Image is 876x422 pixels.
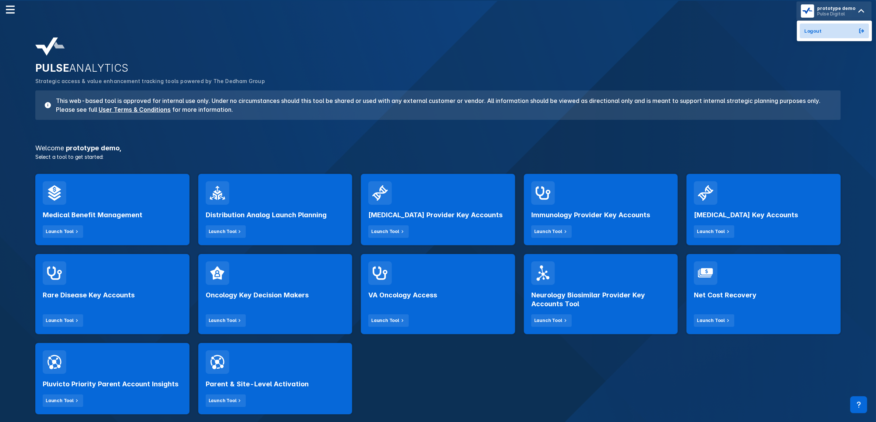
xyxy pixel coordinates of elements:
button: Launch Tool [206,225,246,238]
p: Select a tool to get started: [31,153,845,161]
h2: Rare Disease Key Accounts [43,291,135,300]
h2: Medical Benefit Management [43,211,142,219]
h3: prototype demo , [31,145,845,151]
a: [MEDICAL_DATA] Key AccountsLaunch Tool [687,174,841,245]
h2: [MEDICAL_DATA] Provider Key Accounts [368,211,503,219]
a: Rare Disease Key AccountsLaunch Tool [35,254,189,334]
div: Launch Tool [697,228,725,235]
a: Net Cost RecoveryLaunch Tool [687,254,841,334]
button: Launch Tool [694,314,734,327]
div: prototype demo [817,6,855,11]
div: Launch Tool [46,317,74,324]
a: Pluvicto Priority Parent Account InsightsLaunch Tool [35,343,189,414]
p: Strategic access & value enhancement tracking tools powered by The Dedham Group [35,77,841,85]
img: menu--horizontal.svg [6,5,15,14]
div: Launch Tool [534,317,562,324]
div: Pulse Digital [817,11,855,17]
img: menu button [802,6,813,16]
button: Launch Tool [43,225,83,238]
button: Logout [800,24,869,38]
h2: [MEDICAL_DATA] Key Accounts [694,211,798,219]
button: Launch Tool [694,225,734,238]
h2: Immunology Provider Key Accounts [531,211,650,219]
span: Logout [804,28,822,34]
h2: Neurology Biosimilar Provider Key Accounts Tool [531,291,671,308]
h2: PULSE [35,62,841,74]
h2: Net Cost Recovery [694,291,756,300]
button: Launch Tool [531,314,572,327]
div: Launch Tool [371,228,399,235]
span: ANALYTICS [69,62,129,74]
a: Parent & Site-Level ActivationLaunch Tool [198,343,352,414]
a: User Terms & Conditions [99,106,171,113]
img: pulse-analytics-logo [35,37,65,56]
h2: Parent & Site-Level Activation [206,380,309,389]
div: Launch Tool [46,228,74,235]
button: Launch Tool [368,225,409,238]
h2: Oncology Key Decision Makers [206,291,309,300]
a: Immunology Provider Key AccountsLaunch Tool [524,174,678,245]
div: Launch Tool [209,228,237,235]
button: Launch Tool [43,314,83,327]
div: Launch Tool [534,228,562,235]
a: [MEDICAL_DATA] Provider Key AccountsLaunch Tool [361,174,515,245]
button: Launch Tool [43,394,83,407]
a: VA Oncology AccessLaunch Tool [361,254,515,334]
div: Contact Support [850,396,867,413]
h2: VA Oncology Access [368,291,437,300]
button: Launch Tool [531,225,572,238]
button: Launch Tool [206,314,246,327]
a: Distribution Analog Launch PlanningLaunch Tool [198,174,352,245]
div: Launch Tool [46,397,74,404]
a: Medical Benefit ManagementLaunch Tool [35,174,189,245]
a: Neurology Biosimilar Provider Key Accounts ToolLaunch Tool [524,254,678,334]
div: Launch Tool [697,317,725,324]
h2: Distribution Analog Launch Planning [206,211,327,219]
a: Oncology Key Decision MakersLaunch Tool [198,254,352,334]
button: Launch Tool [368,314,409,327]
div: Launch Tool [209,317,237,324]
h3: This web-based tool is approved for internal use only. Under no circumstances should this tool be... [52,96,832,114]
h2: Pluvicto Priority Parent Account Insights [43,380,178,389]
button: Launch Tool [206,394,246,407]
div: Launch Tool [209,397,237,404]
span: Welcome [35,144,64,152]
div: Launch Tool [371,317,399,324]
